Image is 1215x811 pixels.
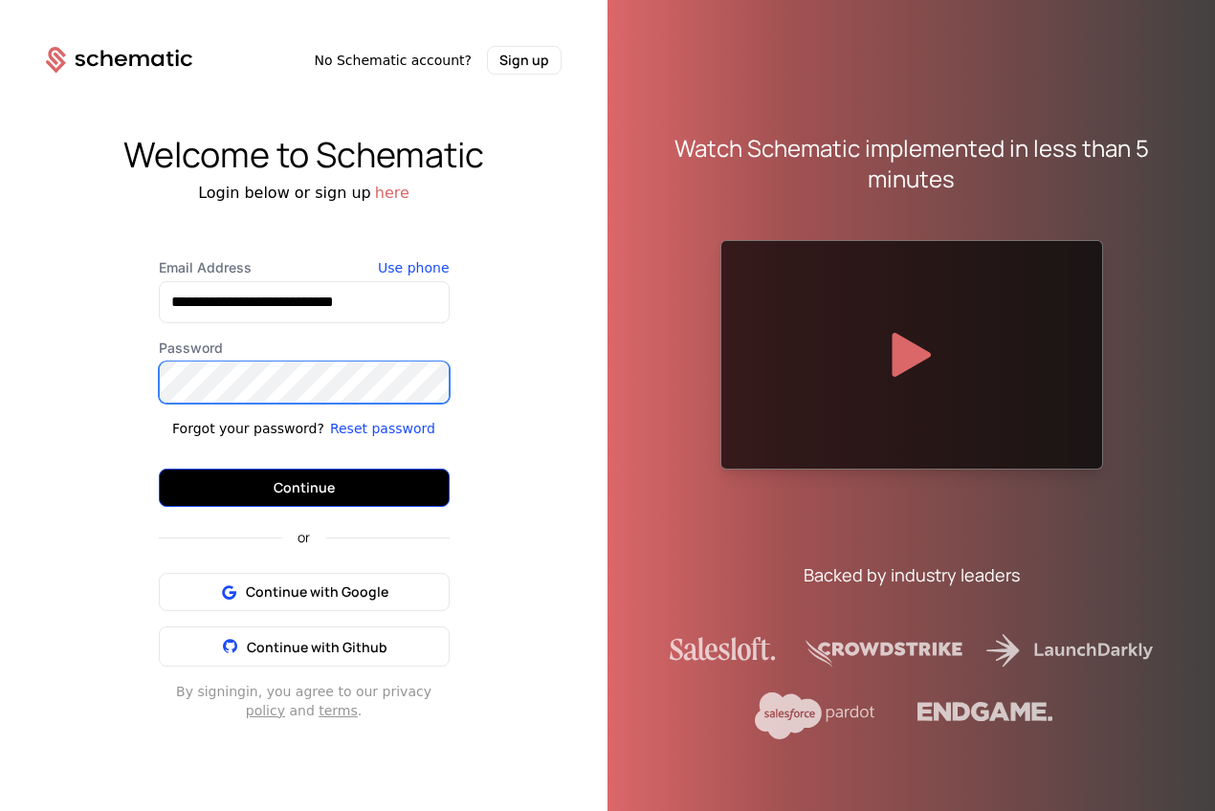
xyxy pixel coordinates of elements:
[159,573,450,611] button: Continue with Google
[282,531,325,544] span: or
[159,339,450,358] label: Password
[159,626,450,667] button: Continue with Github
[319,703,358,718] a: terms
[159,682,450,720] div: By signing in , you agree to our privacy and .
[172,419,324,438] div: Forgot your password?
[804,561,1020,588] div: Backed by industry leaders
[314,51,472,70] span: No Schematic account?
[246,582,388,602] span: Continue with Google
[653,133,1169,194] div: Watch Schematic implemented in less than 5 minutes
[247,638,387,656] span: Continue with Github
[159,469,450,507] button: Continue
[378,258,449,277] button: Use phone
[330,419,435,438] button: Reset password
[246,703,285,718] a: policy
[487,46,562,75] button: Sign up
[159,258,450,277] label: Email Address
[375,182,409,205] button: here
